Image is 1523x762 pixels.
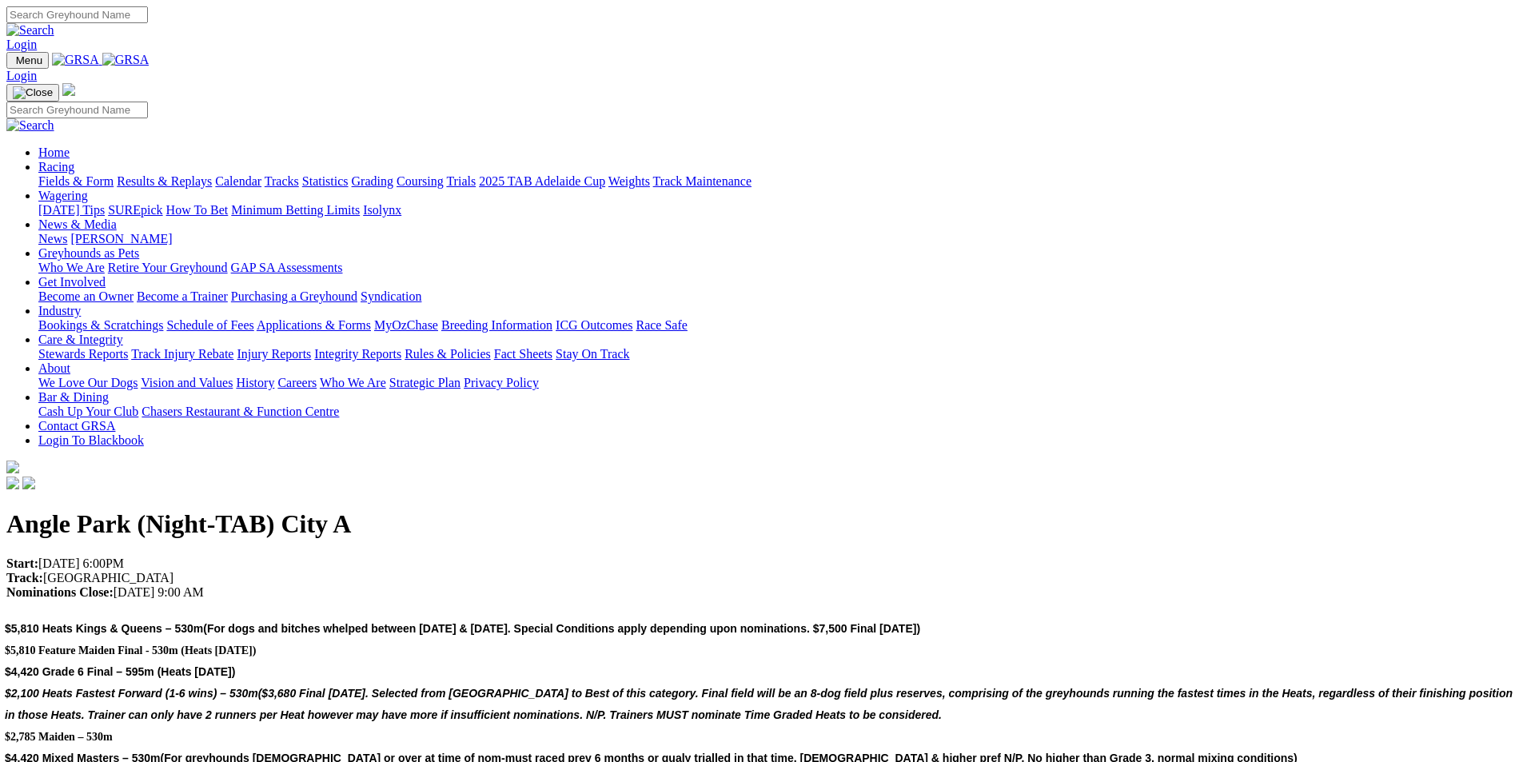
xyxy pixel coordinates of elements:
[108,261,228,274] a: Retire Your Greyhound
[38,376,1517,390] div: About
[6,102,148,118] input: Search
[236,376,274,389] a: History
[464,376,539,389] a: Privacy Policy
[38,217,117,231] a: News & Media
[6,509,1517,539] h1: Angle Park (Night-TAB) City A
[38,289,134,303] a: Become an Owner
[494,347,552,361] a: Fact Sheets
[5,687,258,700] span: $2,100 Heats Fastest Forward (1-6 wins) – 530m
[38,289,1517,304] div: Get Involved
[16,54,42,66] span: Menu
[5,731,113,743] span: $2,785 Maiden – 530m
[38,318,163,332] a: Bookings & Scratchings
[38,361,70,375] a: About
[38,203,1517,217] div: Wagering
[636,318,687,332] a: Race Safe
[38,232,67,245] a: News
[405,347,491,361] a: Rules & Policies
[479,174,605,188] a: 2025 TAB Adelaide Cup
[70,232,172,245] a: [PERSON_NAME]
[6,557,1517,600] p: [DATE] 6:00PM [GEOGRAPHIC_DATA] [DATE] 9:00 AM
[277,376,317,389] a: Careers
[302,174,349,188] a: Statistics
[38,433,144,447] a: Login To Blackbook
[352,174,393,188] a: Grading
[117,174,212,188] a: Results & Replays
[6,118,54,133] img: Search
[38,203,105,217] a: [DATE] Tips
[38,333,123,346] a: Care & Integrity
[361,289,421,303] a: Syndication
[166,203,229,217] a: How To Bet
[38,275,106,289] a: Get Involved
[374,318,438,332] a: MyOzChase
[556,318,632,332] a: ICG Outcomes
[38,347,128,361] a: Stewards Reports
[203,622,920,635] span: (For dogs and bitches whelped between [DATE] & [DATE]. Special Conditions apply depending upon no...
[231,261,343,274] a: GAP SA Assessments
[141,376,233,389] a: Vision and Values
[166,318,253,332] a: Schedule of Fees
[556,347,629,361] a: Stay On Track
[5,687,1513,721] span: ($3,680 Final [DATE]. Selected from [GEOGRAPHIC_DATA] to Best of this category. Final field will ...
[38,419,115,433] a: Contact GRSA
[441,318,552,332] a: Breeding Information
[137,289,228,303] a: Become a Trainer
[38,304,81,317] a: Industry
[102,53,150,67] img: GRSA
[231,289,357,303] a: Purchasing a Greyhound
[38,232,1517,246] div: News & Media
[320,376,386,389] a: Who We Are
[6,52,49,69] button: Toggle navigation
[6,84,59,102] button: Toggle navigation
[397,174,444,188] a: Coursing
[38,347,1517,361] div: Care & Integrity
[142,405,339,418] a: Chasers Restaurant & Function Centre
[38,405,1517,419] div: Bar & Dining
[38,261,105,274] a: Who We Are
[6,38,37,51] a: Login
[5,622,203,635] span: $5,810 Heats Kings & Queens – 530m
[257,318,371,332] a: Applications & Forms
[62,83,75,96] img: logo-grsa-white.png
[608,174,650,188] a: Weights
[237,347,311,361] a: Injury Reports
[38,405,138,418] a: Cash Up Your Club
[52,53,99,67] img: GRSA
[389,376,460,389] a: Strategic Plan
[131,347,233,361] a: Track Injury Rebate
[38,174,1517,189] div: Racing
[446,174,476,188] a: Trials
[38,189,88,202] a: Wagering
[314,347,401,361] a: Integrity Reports
[6,461,19,473] img: logo-grsa-white.png
[6,585,114,599] strong: Nominations Close:
[653,174,752,188] a: Track Maintenance
[13,86,53,99] img: Close
[5,644,256,656] span: $5,810 Feature Maiden Final - 530m (Heats [DATE])
[6,6,148,23] input: Search
[6,23,54,38] img: Search
[265,174,299,188] a: Tracks
[38,160,74,174] a: Racing
[38,146,70,159] a: Home
[6,557,38,570] strong: Start:
[38,318,1517,333] div: Industry
[5,665,235,678] span: $4,420 Grade 6 Final – 595m (Heats [DATE])
[38,174,114,188] a: Fields & Form
[363,203,401,217] a: Isolynx
[6,69,37,82] a: Login
[231,203,360,217] a: Minimum Betting Limits
[38,246,139,260] a: Greyhounds as Pets
[22,477,35,489] img: twitter.svg
[108,203,162,217] a: SUREpick
[38,376,138,389] a: We Love Our Dogs
[6,477,19,489] img: facebook.svg
[215,174,261,188] a: Calendar
[38,390,109,404] a: Bar & Dining
[6,571,43,584] strong: Track:
[38,261,1517,275] div: Greyhounds as Pets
